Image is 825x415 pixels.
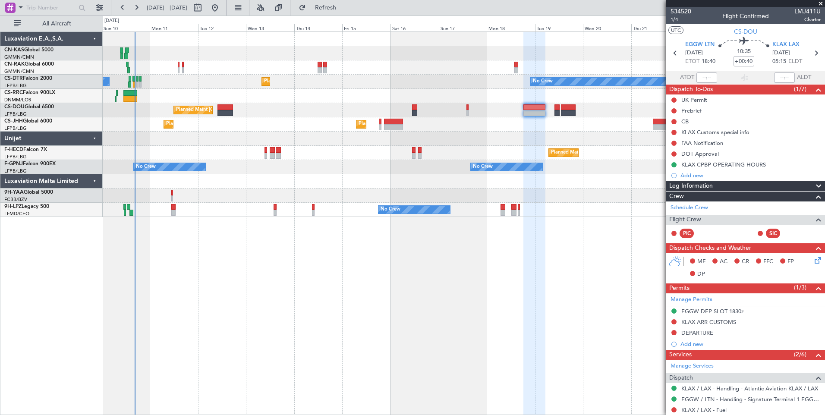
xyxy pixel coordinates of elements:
div: - - [782,230,802,237]
span: Permits [669,283,690,293]
span: LMJ411U [794,7,821,16]
input: Trip Number [26,1,76,14]
div: Wed 13 [246,24,294,31]
span: CS-JHH [4,119,23,124]
div: No Crew [136,160,156,173]
span: [DATE] - [DATE] [147,4,187,12]
span: F-GPNJ [4,161,23,167]
div: Mon 11 [150,24,198,31]
div: EGGW DEP SLOT 1830z [681,308,744,315]
span: MF [697,258,705,266]
a: FCBB/BZV [4,196,27,203]
span: Dispatch [669,373,693,383]
div: Planned Maint [GEOGRAPHIC_DATA] ([GEOGRAPHIC_DATA]) [176,104,312,116]
span: 534520 [671,7,691,16]
span: Charter [794,16,821,23]
span: CN-RAK [4,62,25,67]
div: Sun 10 [102,24,150,31]
span: ELDT [788,57,802,66]
div: DOT Approval [681,150,719,157]
a: CN-KASGlobal 5000 [4,47,54,53]
a: LFPB/LBG [4,154,27,160]
a: F-HECDFalcon 7X [4,147,47,152]
span: CS-DOU [4,104,25,110]
div: Tue 12 [198,24,246,31]
input: --:-- [696,72,717,83]
a: GMMN/CMN [4,54,34,60]
div: PIC [680,229,694,238]
div: Add new [680,340,821,348]
button: UTC [668,26,683,34]
span: CS-DTR [4,76,23,81]
span: ATOT [680,73,694,82]
div: Planned Maint [GEOGRAPHIC_DATA] ([GEOGRAPHIC_DATA]) [359,118,494,131]
a: LFMD/CEQ [4,211,29,217]
div: Thu 14 [294,24,343,31]
span: FP [787,258,794,266]
a: CS-JHHGlobal 6000 [4,119,52,124]
div: - - [696,230,715,237]
span: (1/7) [794,85,806,94]
span: [DATE] [772,49,790,57]
div: DEPARTURE [681,329,713,336]
span: 9H-LPZ [4,204,22,209]
span: ALDT [797,73,811,82]
span: Leg Information [669,181,713,191]
a: 9H-YAAGlobal 5000 [4,190,53,195]
div: No Crew [473,160,493,173]
span: 05:15 [772,57,786,66]
span: [DATE] [685,49,703,57]
div: Planned Maint [GEOGRAPHIC_DATA] ([GEOGRAPHIC_DATA]) [166,118,302,131]
span: 10:35 [737,47,751,56]
div: Planned Maint [GEOGRAPHIC_DATA] ([GEOGRAPHIC_DATA]) [551,146,687,159]
a: 9H-LPZLegacy 500 [4,204,49,209]
a: CS-DTRFalcon 2000 [4,76,52,81]
a: LFPB/LBG [4,125,27,132]
button: Refresh [295,1,346,15]
button: All Aircraft [9,17,94,31]
div: [DATE] [104,17,119,25]
span: CS-DOU [734,27,757,36]
span: All Aircraft [22,21,91,27]
a: CS-RRCFalcon 900LX [4,90,55,95]
span: FFC [763,258,773,266]
div: No Crew [533,75,553,88]
a: F-GPNJFalcon 900EX [4,161,56,167]
div: KLAX ARR CUSTOMS [681,318,736,326]
a: Manage Services [671,362,714,371]
span: 18:40 [702,57,715,66]
a: LFPB/LBG [4,82,27,89]
a: KLAX / LAX - Handling - Atlantic Aviation KLAX / LAX [681,385,818,392]
span: KLAX LAX [772,41,800,49]
div: KLAX Customs special info [681,129,749,136]
span: ETOT [685,57,699,66]
div: Thu 21 [631,24,680,31]
span: EGGW LTN [685,41,715,49]
span: 9H-YAA [4,190,24,195]
div: UK Permit [681,96,707,104]
span: CN-KAS [4,47,24,53]
div: CB [681,118,689,125]
span: CR [742,258,749,266]
a: CS-DOUGlobal 6500 [4,104,54,110]
div: Sat 16 [390,24,439,31]
span: Services [669,350,692,360]
span: Flight Crew [669,215,701,225]
div: Tue 19 [535,24,583,31]
a: Schedule Crew [671,204,708,212]
a: DNMM/LOS [4,97,31,103]
span: (1/3) [794,283,806,292]
a: EGGW / LTN - Handling - Signature Terminal 1 EGGW / LTN [681,396,821,403]
a: GMMN/CMN [4,68,34,75]
a: CN-RAKGlobal 6000 [4,62,54,67]
div: Fri 15 [342,24,390,31]
span: CS-RRC [4,90,23,95]
div: Add new [680,172,821,179]
span: F-HECD [4,147,23,152]
div: Sun 17 [439,24,487,31]
span: Dispatch To-Dos [669,85,713,94]
div: No Crew [381,203,400,216]
span: AC [720,258,727,266]
a: LFPB/LBG [4,111,27,117]
div: KLAX CPBP OPERATING HOURS [681,161,766,168]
